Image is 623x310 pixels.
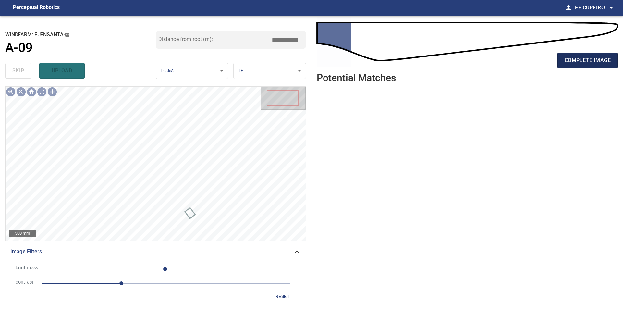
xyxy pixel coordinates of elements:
[572,1,615,14] button: Fe Cupeiro
[26,87,37,97] div: Go home
[158,37,213,42] label: Distance from root (m):
[161,68,174,73] span: bladeA
[272,291,293,303] button: reset
[5,40,156,56] a: A-09
[5,244,306,259] div: Image Filters
[239,68,243,73] span: LE
[317,72,396,83] h2: Potential Matches
[234,63,306,79] div: LE
[6,87,16,97] div: Zoom in
[557,53,618,68] button: complete image
[5,31,156,38] h2: windfarm: Fuensanta
[63,31,70,38] button: copy message details
[575,3,615,12] span: Fe Cupeiro
[275,292,290,301] span: reset
[13,3,60,13] figcaption: Perceptual Robotics
[47,87,57,97] div: Toggle selection
[565,4,572,12] span: person
[37,87,47,97] div: Toggle full page
[10,248,293,255] span: Image Filters
[16,87,26,97] div: Zoom out
[16,279,37,286] p: contrast
[16,265,37,272] p: brightness
[565,56,611,65] span: complete image
[607,4,615,12] span: arrow_drop_down
[5,40,33,56] h1: A-09
[156,63,228,79] div: bladeA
